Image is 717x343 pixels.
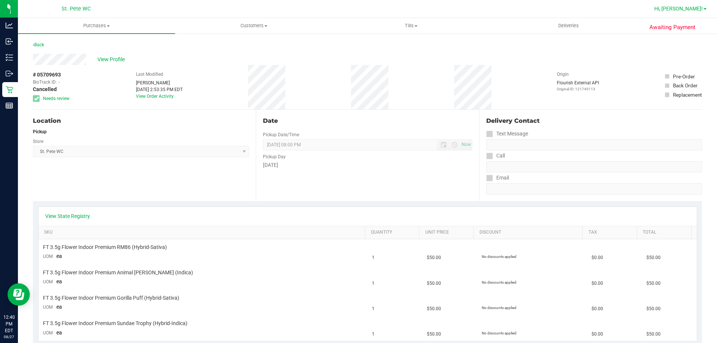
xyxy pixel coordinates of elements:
[56,253,62,259] span: ea
[6,86,13,93] inline-svg: Retail
[557,79,599,92] div: Flourish External API
[649,23,695,32] span: Awaiting Payment
[673,91,702,99] div: Replacement
[482,255,516,259] span: No discounts applied
[44,230,362,236] a: SKU
[18,22,175,29] span: Purchases
[56,304,62,310] span: ea
[136,86,183,93] div: [DATE] 2:53:35 PM EDT
[548,22,589,29] span: Deliveries
[592,305,603,312] span: $0.00
[371,230,416,236] a: Quantity
[6,22,13,29] inline-svg: Analytics
[43,254,53,259] span: UOM
[33,85,57,93] span: Cancelled
[263,116,472,125] div: Date
[43,95,69,102] span: Needs review
[482,306,516,310] span: No discounts applied
[6,70,13,77] inline-svg: Outbound
[175,18,332,34] a: Customers
[43,330,53,336] span: UOM
[333,22,489,29] span: Tills
[673,73,695,80] div: Pre-Order
[490,18,647,34] a: Deliveries
[654,6,703,12] span: Hi, [PERSON_NAME]!
[33,42,44,47] a: Back
[136,79,183,86] div: [PERSON_NAME]
[486,116,702,125] div: Delivery Contact
[372,305,375,312] span: 1
[425,230,471,236] a: Unit Price
[176,22,332,29] span: Customers
[486,139,702,150] input: Format: (999) 999-9999
[486,161,702,172] input: Format: (999) 999-9999
[43,279,53,284] span: UOM
[263,153,286,160] label: Pickup Day
[486,128,528,139] label: Text Message
[62,6,91,12] span: St. Pete WC
[6,38,13,45] inline-svg: Inbound
[427,305,441,312] span: $50.00
[43,244,167,251] span: FT 3.5g Flower Indoor Premium RM86 (Hybrid-Sativa)
[372,331,375,338] span: 1
[486,150,505,161] label: Call
[136,94,174,99] a: View Order Activity
[43,305,53,310] span: UOM
[673,82,698,89] div: Back Order
[3,314,15,334] p: 12:40 PM EDT
[33,138,43,145] label: Store
[136,71,163,78] label: Last Modified
[33,129,47,134] strong: Pickup
[3,334,15,340] p: 08/27
[646,305,661,312] span: $50.00
[43,320,187,327] span: FT 3.5g Flower Indoor Premium Sundae Trophy (Hybrid-Indica)
[43,269,193,276] span: FT 3.5g Flower Indoor Premium Animal [PERSON_NAME] (Indica)
[97,56,127,63] span: View Profile
[482,331,516,335] span: No discounts applied
[372,280,375,287] span: 1
[45,212,90,220] a: View State Registry
[643,230,688,236] a: Total
[33,71,61,79] span: # 05709693
[6,102,13,109] inline-svg: Reports
[557,86,599,92] p: Original ID: 121745113
[33,79,57,85] span: BioTrack ID:
[557,71,569,78] label: Origin
[43,294,179,302] span: FT 3.5g Flower Indoor Premium Gorilla Puff (Hybrid-Sativa)
[646,331,661,338] span: $50.00
[486,172,509,183] label: Email
[263,161,472,169] div: [DATE]
[33,116,249,125] div: Location
[56,278,62,284] span: ea
[646,280,661,287] span: $50.00
[592,254,603,261] span: $0.00
[427,254,441,261] span: $50.00
[592,331,603,338] span: $0.00
[427,331,441,338] span: $50.00
[646,254,661,261] span: $50.00
[372,254,375,261] span: 1
[56,330,62,336] span: ea
[6,54,13,61] inline-svg: Inventory
[263,131,299,138] label: Pickup Date/Time
[18,18,175,34] a: Purchases
[7,283,30,306] iframe: Resource center
[479,230,580,236] a: Discount
[332,18,490,34] a: Tills
[592,280,603,287] span: $0.00
[589,230,634,236] a: Tax
[59,79,60,85] span: -
[482,280,516,284] span: No discounts applied
[427,280,441,287] span: $50.00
